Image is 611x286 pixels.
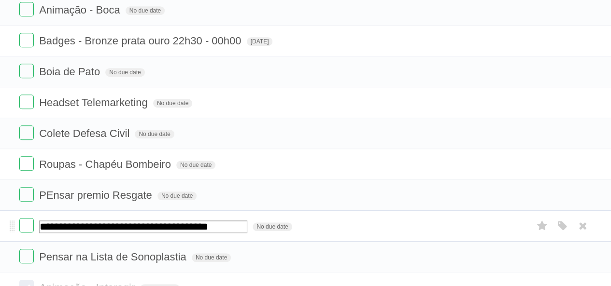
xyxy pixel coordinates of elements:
span: Boia de Pato [39,66,102,78]
span: No due date [192,253,231,262]
span: Headset Telemarketing [39,96,150,109]
label: Done [19,95,34,109]
span: No due date [176,161,215,169]
span: [DATE] [247,37,273,46]
span: No due date [157,191,197,200]
span: Pensar na Lista de Sonoplastia [39,251,189,263]
label: Done [19,64,34,78]
span: Roupas - Chapéu Bombeiro [39,158,173,170]
span: No due date [105,68,144,77]
span: PEnsar premio Resgate [39,189,155,201]
label: Done [19,187,34,202]
label: Done [19,156,34,171]
label: Done [19,2,34,16]
label: Done [19,249,34,263]
label: Done [19,125,34,140]
span: No due date [253,222,292,231]
span: No due date [126,6,165,15]
label: Star task [533,218,551,234]
label: Done [19,218,34,232]
span: Badges - Bronze prata ouro 22h30 - 00h00 [39,35,243,47]
span: No due date [135,130,174,138]
span: Colete Defesa Civil [39,127,132,139]
span: No due date [153,99,192,108]
label: Done [19,33,34,47]
span: Animação - Boca [39,4,123,16]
